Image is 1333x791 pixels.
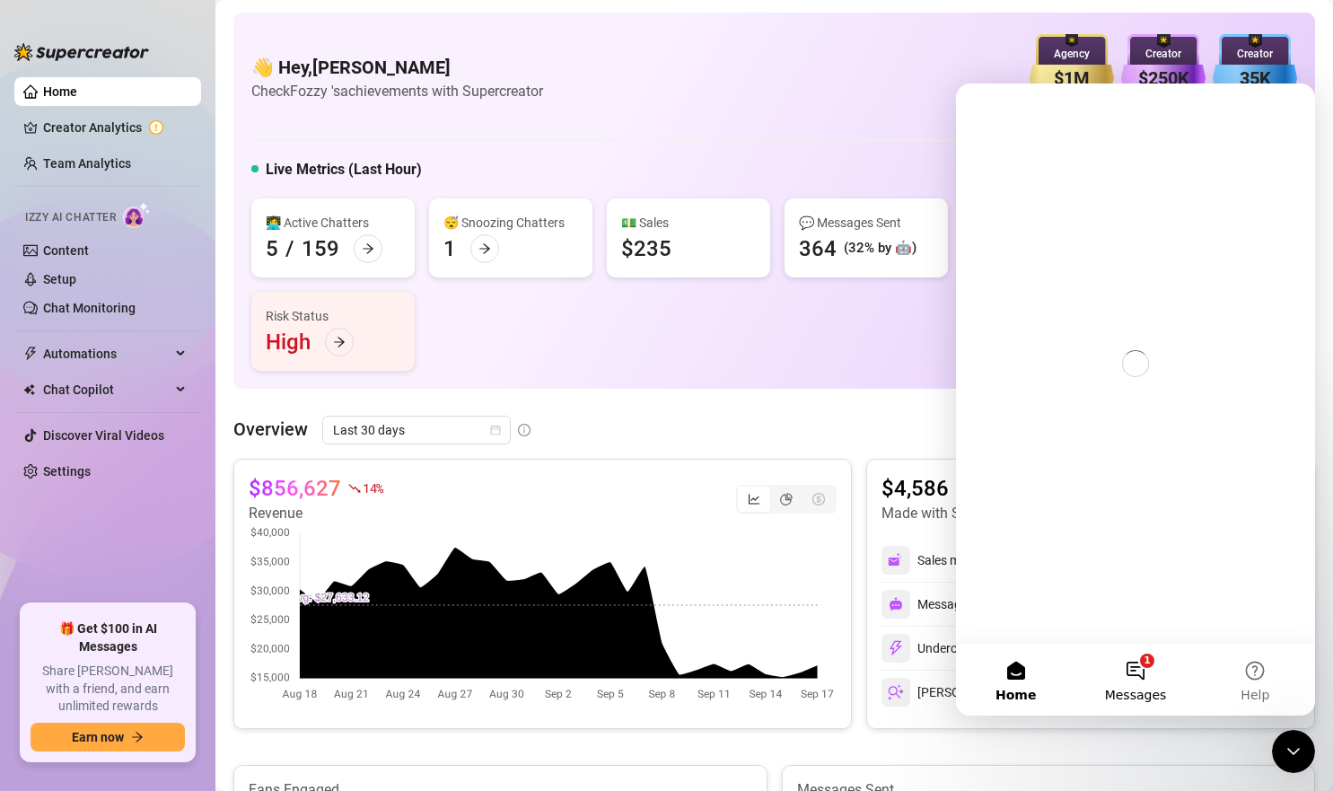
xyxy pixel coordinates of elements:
[1030,65,1114,92] div: $1M
[333,336,346,348] span: arrow-right
[1030,34,1114,124] img: gold-badge-CigiZidd.svg
[956,83,1315,716] iframe: Intercom live chat
[736,485,837,514] div: segmented control
[25,209,116,226] span: Izzy AI Chatter
[31,663,185,716] span: Share [PERSON_NAME] with a friend, and earn unlimited rewards
[43,243,89,258] a: Content
[249,503,383,524] article: Revenue
[363,479,383,497] span: 14 %
[131,731,144,743] span: arrow-right
[23,383,35,396] img: Chat Copilot
[43,272,76,286] a: Setup
[31,723,185,751] button: Earn nowarrow-right
[266,159,422,180] h5: Live Metrics (Last Hour)
[443,234,456,263] div: 1
[881,678,1183,707] div: [PERSON_NAME]’s messages and PPVs tracked
[302,234,339,263] div: 159
[266,213,400,233] div: 👩‍💻 Active Chatters
[1030,46,1114,63] div: Agency
[889,597,903,611] img: svg%3e
[251,80,543,102] article: Check Fozzy 's achievements with Supercreator
[917,550,1125,570] div: Sales made with AI & Automations
[43,156,131,171] a: Team Analytics
[799,213,934,233] div: 💬 Messages Sent
[443,213,578,233] div: 😴 Snoozing Chatters
[1272,730,1315,773] iframe: Intercom live chat
[43,113,187,142] a: Creator Analytics exclamation-circle
[1121,34,1206,124] img: purple-badge-B9DA21FR.svg
[881,474,1146,503] article: $4,586
[881,590,1117,619] div: Messages sent by automations & AI
[1213,65,1297,92] div: 35K
[43,339,171,368] span: Automations
[1121,65,1206,92] div: $250K
[333,417,500,444] span: Last 30 days
[780,493,793,505] span: pie-chart
[233,416,308,443] article: Overview
[251,55,543,80] h4: 👋 Hey, [PERSON_NAME]
[249,474,341,503] article: $856,627
[43,428,164,443] a: Discover Viral Videos
[812,493,825,505] span: dollar-circle
[888,640,904,656] img: svg%3e
[14,43,149,61] img: logo-BBDzfeDw.svg
[844,238,916,259] div: (32% by 🤖)
[478,242,491,255] span: arrow-right
[1213,46,1297,63] div: Creator
[490,425,501,435] span: calendar
[621,234,671,263] div: $235
[799,234,837,263] div: 364
[1213,34,1297,124] img: blue-badge-DgoSNQY1.svg
[72,730,124,744] span: Earn now
[1121,46,1206,63] div: Creator
[621,213,756,233] div: 💵 Sales
[348,482,361,495] span: fall
[43,301,136,315] a: Chat Monitoring
[518,424,531,436] span: info-circle
[748,493,760,505] span: line-chart
[362,242,374,255] span: arrow-right
[888,552,904,568] img: svg%3e
[881,634,1136,663] div: Undercharges Prevented by PriceGuard
[888,684,904,700] img: svg%3e
[123,202,151,228] img: AI Chatter
[266,234,278,263] div: 5
[266,306,400,326] div: Risk Status
[31,620,185,655] span: 🎁 Get $100 in AI Messages
[43,375,171,404] span: Chat Copilot
[43,464,91,479] a: Settings
[23,347,38,361] span: thunderbolt
[43,84,77,99] a: Home
[881,503,1127,524] article: Made with Superpowers in last 30 days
